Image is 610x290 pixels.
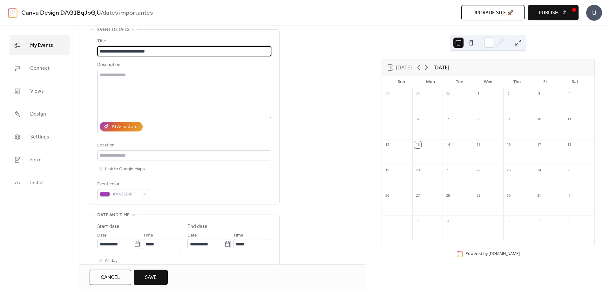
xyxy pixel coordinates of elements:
button: Upgrade site 🚀 [461,5,525,20]
div: Powered by [465,251,520,256]
div: 3 [536,90,543,97]
div: 2 [505,90,512,97]
div: 25 [566,167,573,174]
div: 5 [475,218,482,225]
div: Tue [445,75,474,88]
span: Settings [30,132,49,142]
a: Canva Design DAG1BqJpGjU [21,7,101,19]
a: Install [10,173,70,193]
button: Save [134,270,168,285]
span: Publish [539,9,559,17]
span: Cancel [101,274,120,281]
div: 24 [536,167,543,174]
div: 14 [444,141,451,148]
span: Time [143,232,153,239]
div: 21 [444,167,451,174]
div: 11 [566,116,573,123]
div: 20 [414,167,421,174]
div: Location [97,142,270,149]
div: 9 [505,116,512,123]
span: Form [30,155,42,165]
a: Views [10,81,70,101]
div: 29 [414,90,421,97]
a: Design [10,104,70,124]
div: Start date [97,223,119,230]
div: 5 [384,116,391,123]
div: 6 [505,218,512,225]
div: 7 [444,116,451,123]
span: #A43EB4FF [112,191,139,198]
div: 8 [475,116,482,123]
div: Sun [387,75,416,88]
span: My Events [30,40,53,51]
button: AI Assistant [100,122,143,131]
div: 31 [536,192,543,199]
div: 17 [536,141,543,148]
button: Publish [528,5,579,20]
div: 18 [566,141,573,148]
div: 30 [444,90,451,97]
div: 3 [414,218,421,225]
div: 16 [505,141,512,148]
a: Form [10,150,70,170]
div: AI Assistant [112,123,138,131]
a: My Events [10,35,70,55]
div: 28 [384,90,391,97]
span: Link to Google Maps [105,166,145,173]
div: 10 [536,116,543,123]
span: Views [30,86,44,96]
div: 2 [384,218,391,225]
div: 27 [414,192,421,199]
span: Date [187,232,197,239]
div: 26 [384,192,391,199]
div: Sat [560,75,589,88]
div: 7 [536,218,543,225]
span: Time [233,232,243,239]
span: Install [30,178,43,188]
b: dates importantes [103,7,153,19]
a: Settings [10,127,70,147]
div: 4 [566,90,573,97]
img: logo [8,8,17,18]
div: 12 [384,141,391,148]
div: 22 [475,167,482,174]
div: Mon [416,75,445,88]
span: Event details [97,26,130,34]
div: 6 [414,116,421,123]
span: Save [145,274,157,281]
div: Fri [532,75,560,88]
div: Description [97,61,270,69]
div: 8 [566,218,573,225]
div: 23 [505,167,512,174]
span: Connect [30,63,50,74]
div: [DATE] [433,64,449,71]
div: Event color [97,180,148,188]
div: U [586,5,602,21]
a: Connect [10,58,70,78]
span: All day [105,257,118,265]
a: [DOMAIN_NAME] [489,251,520,256]
div: 19 [384,167,391,174]
b: / [101,7,103,19]
div: Title [97,38,270,45]
button: Cancel [90,270,131,285]
div: Wed [474,75,503,88]
div: 1 [475,90,482,97]
span: Date and time [97,211,130,219]
div: 29 [475,192,482,199]
div: 4 [444,218,451,225]
span: Upgrade site 🚀 [472,9,513,17]
div: 30 [505,192,512,199]
div: 28 [444,192,451,199]
span: Date [97,232,107,239]
div: 15 [475,141,482,148]
div: 13 [414,141,421,148]
div: Thu [503,75,532,88]
span: Design [30,109,46,119]
div: 1 [566,192,573,199]
div: End date [187,223,207,230]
